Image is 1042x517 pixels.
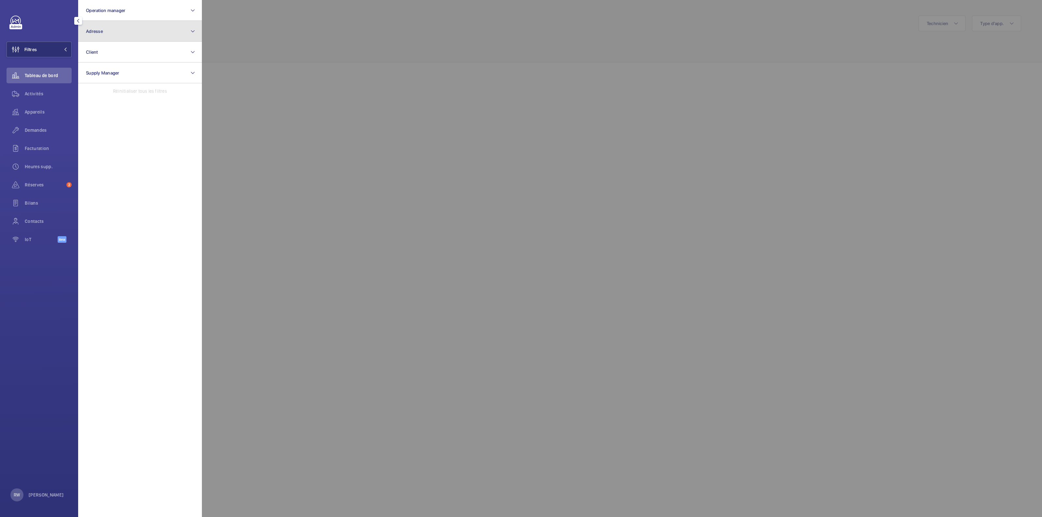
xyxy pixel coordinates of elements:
span: Bilans [25,200,72,206]
span: Activités [25,90,72,97]
button: Filtres [7,42,72,57]
span: Facturation [25,145,72,152]
span: Beta [58,236,66,243]
span: IoT [25,236,58,243]
p: RW [14,492,20,498]
span: Demandes [25,127,72,133]
span: Contacts [25,218,72,224]
span: Appareils [25,109,72,115]
span: Filtres [24,46,37,53]
p: [PERSON_NAME] [29,492,64,498]
span: Tableau de bord [25,72,72,79]
span: Heures supp. [25,163,72,170]
span: Réserves [25,182,64,188]
span: 2 [66,182,72,187]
